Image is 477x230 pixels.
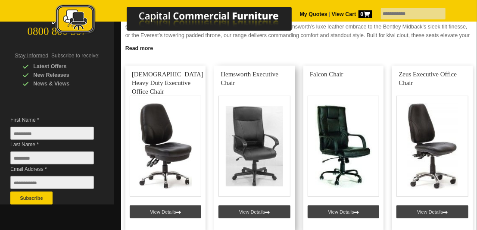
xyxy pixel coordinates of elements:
div: New Releases [22,71,104,79]
img: Capital Commercial Furniture Logo [32,4,334,36]
div: Latest Offers [22,62,104,71]
span: Stay Informed [15,53,48,59]
span: Last Name * [10,140,96,149]
div: News & Views [22,79,104,88]
input: Last Name * [10,151,94,164]
button: Subscribe [10,192,53,205]
a: View Cart0 [330,11,372,17]
span: 0 [359,10,372,18]
span: Subscribe to receive: [51,53,100,59]
strong: View Cart [332,11,372,17]
span: First Name * [10,116,96,124]
input: First Name * [10,127,94,140]
span: Email Address * [10,165,96,173]
a: Click to read more [121,42,477,53]
input: Email Address * [10,176,94,189]
a: Capital Commercial Furniture Logo [32,4,334,38]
